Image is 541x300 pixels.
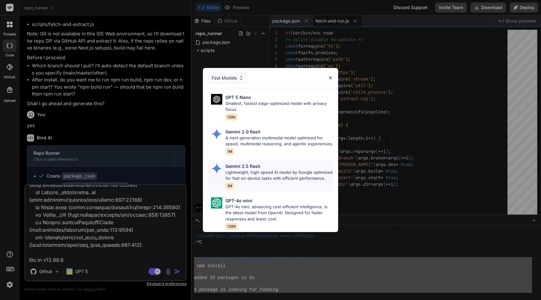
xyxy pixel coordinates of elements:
span: 1M [225,182,234,189]
span: 128K [225,223,238,230]
span: 128k [225,113,238,121]
img: close [328,75,333,80]
img: Pick Models [239,75,244,80]
p: GPT 5 Nano [225,94,251,101]
p: Gemini 2.5 flash [225,163,260,169]
p: GPT-4o mini, advancing cost-efficient intelligence, is the latest model from OpenAI. Designed for... [225,204,333,222]
p: A next-generation multimodal model optimized for speed, multimodal reasoning, and agentic experie... [225,135,333,147]
img: Pick Models [211,197,222,209]
img: Pick Models [211,94,222,105]
img: Pick Models [211,163,222,174]
p: Gemini 2.0 flash [225,128,260,135]
div: Fast Models [208,71,248,85]
p: Lightweight, high-speed AI model by Google optimized for fast on-device tasks with efficient perf... [225,169,333,182]
span: 1M [225,148,234,155]
p: GPT-4o mini [225,197,252,204]
img: Pick Models [211,128,222,140]
p: Smallest, fastest edge-optimized model with privacy focus [225,101,333,113]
